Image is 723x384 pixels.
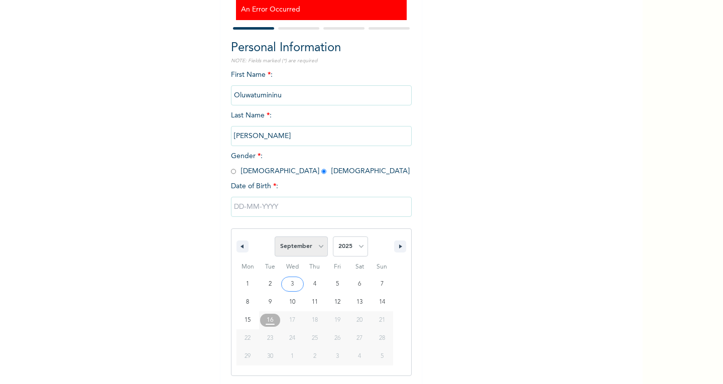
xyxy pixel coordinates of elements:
[291,275,294,293] span: 3
[326,311,348,329] button: 19
[231,85,412,105] input: Enter your first name
[381,275,384,293] span: 7
[304,311,326,329] button: 18
[348,259,371,275] span: Sat
[241,5,402,15] h3: An Error Occurred
[326,259,348,275] span: Fri
[281,293,304,311] button: 10
[236,329,259,347] button: 22
[246,275,249,293] span: 1
[236,311,259,329] button: 15
[281,329,304,347] button: 24
[371,329,393,347] button: 28
[348,275,371,293] button: 6
[379,311,385,329] span: 21
[356,329,363,347] span: 27
[371,311,393,329] button: 21
[289,329,295,347] span: 24
[358,275,361,293] span: 6
[289,293,295,311] span: 10
[356,311,363,329] span: 20
[326,329,348,347] button: 26
[231,153,410,175] span: Gender : [DEMOGRAPHIC_DATA] [DEMOGRAPHIC_DATA]
[259,347,282,365] button: 30
[334,293,340,311] span: 12
[281,259,304,275] span: Wed
[379,293,385,311] span: 14
[312,293,318,311] span: 11
[379,329,385,347] span: 28
[231,112,412,140] span: Last Name :
[334,311,340,329] span: 19
[259,293,282,311] button: 9
[236,275,259,293] button: 1
[304,293,326,311] button: 11
[245,329,251,347] span: 22
[231,39,412,57] h2: Personal Information
[371,259,393,275] span: Sun
[312,311,318,329] span: 18
[313,275,316,293] span: 4
[371,275,393,293] button: 7
[326,293,348,311] button: 12
[304,275,326,293] button: 4
[269,293,272,311] span: 9
[231,57,412,65] p: NOTE: Fields marked (*) are required
[267,311,274,329] span: 16
[371,293,393,311] button: 14
[267,329,273,347] span: 23
[259,275,282,293] button: 2
[334,329,340,347] span: 26
[236,347,259,365] button: 29
[259,329,282,347] button: 23
[356,293,363,311] span: 13
[236,293,259,311] button: 8
[336,275,339,293] span: 5
[281,311,304,329] button: 17
[304,329,326,347] button: 25
[348,311,371,329] button: 20
[259,311,282,329] button: 16
[348,293,371,311] button: 13
[231,181,278,192] span: Date of Birth :
[231,71,412,99] span: First Name :
[236,259,259,275] span: Mon
[326,275,348,293] button: 5
[289,311,295,329] span: 17
[304,259,326,275] span: Thu
[245,311,251,329] span: 15
[245,347,251,365] span: 29
[267,347,273,365] span: 30
[269,275,272,293] span: 2
[231,197,412,217] input: DD-MM-YYYY
[259,259,282,275] span: Tue
[312,329,318,347] span: 25
[231,126,412,146] input: Enter your last name
[281,275,304,293] button: 3
[246,293,249,311] span: 8
[348,329,371,347] button: 27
